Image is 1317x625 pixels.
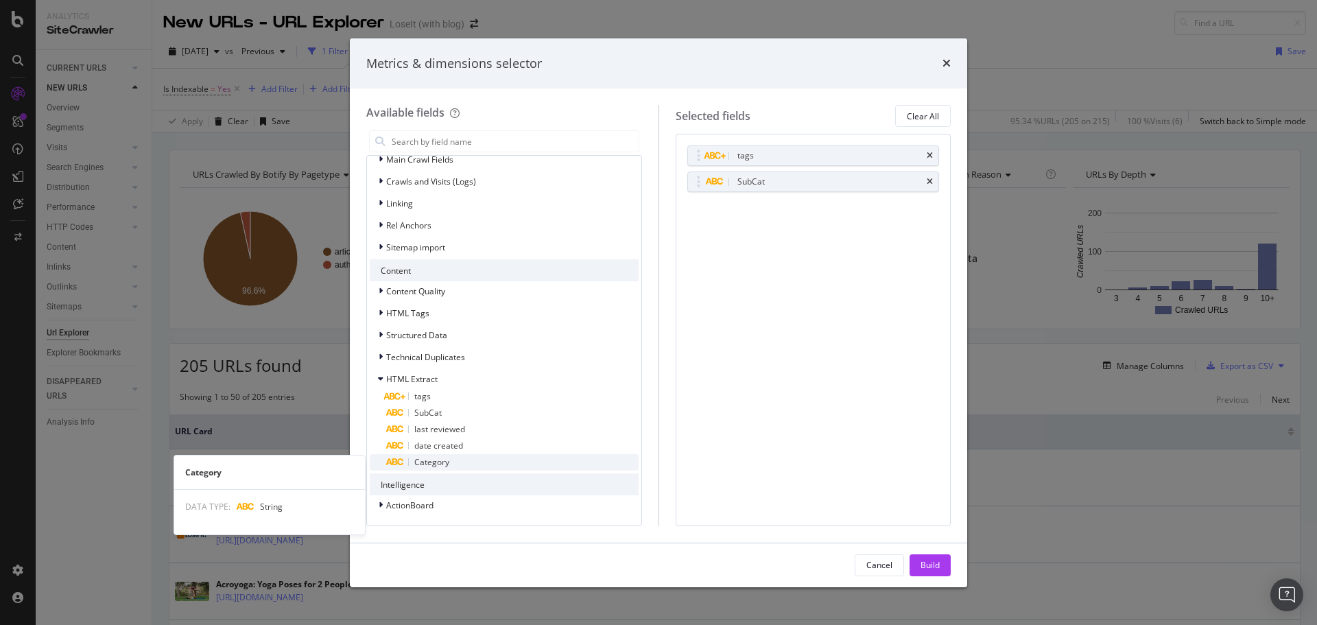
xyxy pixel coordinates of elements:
[370,473,639,495] div: Intelligence
[386,499,434,511] span: ActionBoard
[366,55,542,73] div: Metrics & dimensions selector
[370,259,639,281] div: Content
[414,440,463,451] span: date created
[910,554,951,576] button: Build
[174,467,365,478] div: Category
[855,554,904,576] button: Cancel
[414,390,431,402] span: tags
[366,105,444,120] div: Available fields
[350,38,967,587] div: modal
[386,176,476,187] span: Crawls and Visits (Logs)
[386,373,438,385] span: HTML Extract
[927,152,933,160] div: times
[737,149,754,163] div: tags
[386,285,445,297] span: Content Quality
[921,559,940,571] div: Build
[386,154,453,165] span: Main Crawl Fields
[414,456,449,468] span: Category
[390,131,639,152] input: Search by field name
[386,220,431,231] span: Rel Anchors
[676,108,750,124] div: Selected fields
[386,329,447,341] span: Structured Data
[687,145,940,166] div: tagstimes
[907,110,939,122] div: Clear All
[895,105,951,127] button: Clear All
[1270,578,1303,611] div: Open Intercom Messenger
[386,351,465,363] span: Technical Duplicates
[386,241,445,253] span: Sitemap import
[687,172,940,192] div: SubCattimes
[414,407,442,418] span: SubCat
[927,178,933,186] div: times
[386,307,429,319] span: HTML Tags
[942,55,951,73] div: times
[414,423,465,435] span: last reviewed
[737,175,765,189] div: SubCat
[386,198,413,209] span: Linking
[866,559,892,571] div: Cancel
